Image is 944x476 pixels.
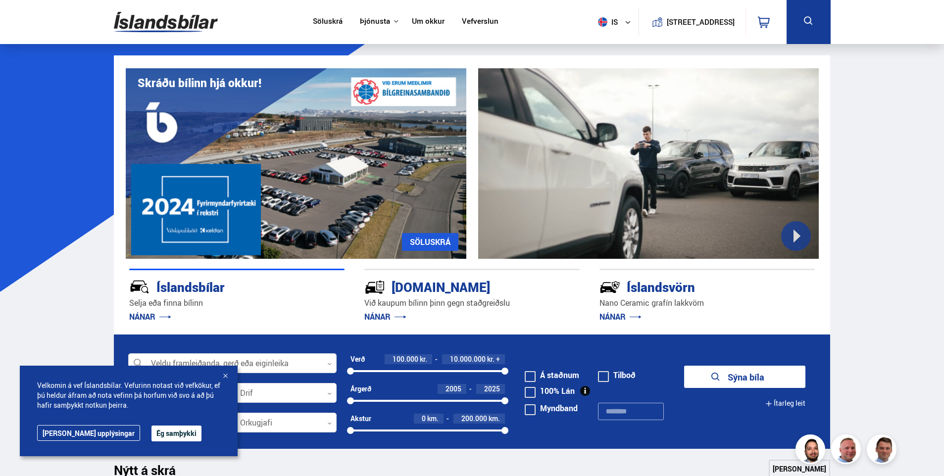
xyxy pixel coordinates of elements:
img: eKx6w-_Home_640_.png [126,68,466,259]
a: NÁNAR [599,311,642,322]
a: NÁNAR [364,311,406,322]
div: Íslandsvörn [599,278,780,295]
img: siFngHWaQ9KaOqBr.png [833,436,862,466]
img: FbJEzSuNWCJXmdc-.webp [868,436,898,466]
span: kr. [487,355,495,363]
span: km. [427,415,439,423]
div: [DOMAIN_NAME] [364,278,545,295]
span: 100.000 [393,354,418,364]
span: 2005 [446,384,461,393]
img: nhp88E3Fdnt1Opn2.png [797,436,827,466]
button: [STREET_ADDRESS] [671,18,731,26]
p: Selja eða finna bílinn [129,297,345,309]
a: Vefverslun [462,17,498,27]
span: 0 [422,414,426,423]
h1: Skráðu bílinn hjá okkur! [138,76,261,90]
span: kr. [420,355,427,363]
label: Á staðnum [525,371,579,379]
a: Um okkur [412,17,445,27]
span: Velkomin á vef Íslandsbílar. Vefurinn notast við vefkökur, ef þú heldur áfram að nota vefinn þá h... [37,381,220,410]
button: Sýna bíla [684,366,805,388]
a: Söluskrá [313,17,343,27]
div: Verð [350,355,365,363]
label: 100% Lán [525,387,575,395]
span: 2025 [484,384,500,393]
label: Myndband [525,404,578,412]
div: Akstur [350,415,371,423]
span: is [594,17,619,27]
img: G0Ugv5HjCgRt.svg [114,6,218,38]
img: -Svtn6bYgwAsiwNX.svg [599,277,620,297]
button: is [594,7,639,37]
a: SÖLUSKRÁ [402,233,458,251]
button: Ítarleg leit [765,392,805,415]
span: 200.000 [461,414,487,423]
p: Nano Ceramic grafín lakkvörn [599,297,815,309]
button: Þjónusta [360,17,390,26]
img: svg+xml;base64,PHN2ZyB4bWxucz0iaHR0cDovL3d3dy53My5vcmcvMjAwMC9zdmciIHdpZHRoPSI1MTIiIGhlaWdodD0iNT... [598,17,607,27]
a: [STREET_ADDRESS] [644,8,740,36]
button: Ég samþykki [151,426,201,441]
span: 10.000.000 [450,354,486,364]
p: Við kaupum bílinn þinn gegn staðgreiðslu [364,297,580,309]
a: NÁNAR [129,311,171,322]
span: km. [489,415,500,423]
img: JRvxyua_JYH6wB4c.svg [129,277,150,297]
div: Árgerð [350,385,371,393]
label: Tilboð [598,371,636,379]
img: tr5P-W3DuiFaO7aO.svg [364,277,385,297]
a: [PERSON_NAME] upplýsingar [37,425,140,441]
div: Íslandsbílar [129,278,309,295]
span: + [496,355,500,363]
